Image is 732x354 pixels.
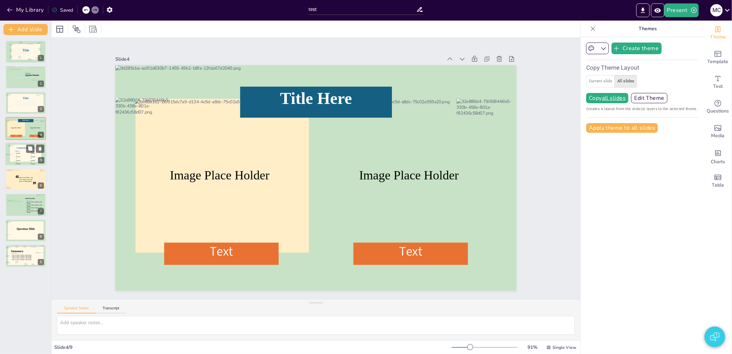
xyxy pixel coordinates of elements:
[16,146,35,149] span: Comparison Layout
[38,259,44,265] div: 9
[33,179,36,191] span: ”
[636,3,650,17] button: Export to PowerPoint
[54,24,65,35] div: Layout
[38,132,44,138] div: 4
[36,144,44,153] button: Delete Slide
[357,173,458,197] span: Image Place Holder
[710,33,726,41] span: Theme
[704,21,732,45] div: Change the overall theme
[704,169,732,193] div: Add a table
[599,21,697,37] p: Themes
[15,150,20,152] span: Item 1
[16,160,21,163] span: Content 3
[11,127,21,129] span: Image Place Holder
[23,97,29,100] span: Title
[5,193,46,216] div: 7
[704,70,732,95] div: Add text boxes
[15,135,18,137] span: Text
[16,156,21,159] span: Content 2
[651,3,664,17] button: Preview Presentation
[553,345,576,350] span: Single View
[5,142,46,166] div: 5
[602,95,626,101] u: all slides
[704,144,732,169] div: Add charts and graphs
[711,158,725,166] span: Charts
[38,234,44,240] div: 8
[586,75,615,87] button: current slide
[25,198,35,199] span: Bullet Point Slide
[27,208,42,210] span: space for teacher’s summary or final message.
[54,344,452,351] div: Slide 4 / 9
[22,49,29,52] span: Title
[12,256,32,257] span: space for teacher’s summary or final message.
[707,107,729,115] span: Questions
[664,3,699,17] button: Present
[21,52,30,55] span: Subtile Here
[26,144,34,153] button: Duplicate Slide
[18,177,33,182] span: Image-focused Slide – full-screen image with small space for caption/quote.
[169,153,270,177] span: Image Place Holder
[127,35,453,76] div: Slide 4
[712,181,724,189] span: Table
[710,4,723,16] div: M C
[5,117,46,140] div: 4
[15,173,19,185] span: “
[708,58,729,66] span: Template
[711,132,725,140] span: Media
[30,127,40,129] span: Image Place Holder
[38,182,44,189] div: 6
[287,86,360,111] span: Title Here
[5,245,46,267] div: 9
[3,24,48,35] button: Add slide
[96,306,126,314] button: Transcript
[309,4,417,14] input: Insert title
[12,259,32,260] span: space for teacher’s summary or final message.
[586,75,699,87] div: create layout
[5,219,46,242] div: 8
[704,45,732,70] div: Add ready made slides
[31,160,35,163] span: Content 3
[25,72,31,74] span: Section 1
[713,83,723,90] span: Text
[38,208,44,214] div: 7
[612,43,662,54] button: Create theme
[31,152,35,156] span: Content 1
[38,106,44,112] div: 3
[5,66,46,88] div: 2
[31,163,35,166] span: Content 4
[615,75,637,87] button: all slides
[57,306,96,314] button: Speaker Notes
[14,100,37,107] span: Content here, content here, content here, content here, content here, content here, content here,...
[52,7,73,13] div: Saved
[16,152,21,156] span: Content 1
[38,55,44,61] div: 1
[5,4,47,15] button: My Library
[12,77,22,79] span: Image placeholder
[38,157,44,163] div: 5
[12,255,32,256] span: space for teacher’s summary or final message.
[5,92,46,114] div: 3
[16,163,21,166] span: Content 4
[710,3,723,17] button: M C
[27,204,42,207] span: space for teacher’s summary or final message.
[704,119,732,144] div: Add images, graphics, shapes or video
[631,93,667,103] button: Edit Theme
[704,95,732,119] div: Get real-time input from your audience
[201,231,226,251] span: Text
[31,156,35,159] span: Content 2
[586,106,699,112] span: Creates a layout from the slide(s) layers to the selected theme.
[586,93,628,103] button: Copyall slides
[586,63,699,72] h6: Copy Theme Layout
[389,251,414,271] span: Text
[16,227,35,231] span: Question Slide
[11,249,23,252] span: Summary
[27,210,42,213] span: space for teacher’s summary or final message.
[5,168,46,191] div: 6
[34,135,36,137] span: Text
[72,25,81,33] span: Position
[25,74,39,76] span: Section Header
[22,119,29,121] span: Title Here
[12,258,32,259] span: space for teacher’s summary or final message.
[524,344,541,351] div: 91 %
[586,123,658,133] button: Apply theme to all slides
